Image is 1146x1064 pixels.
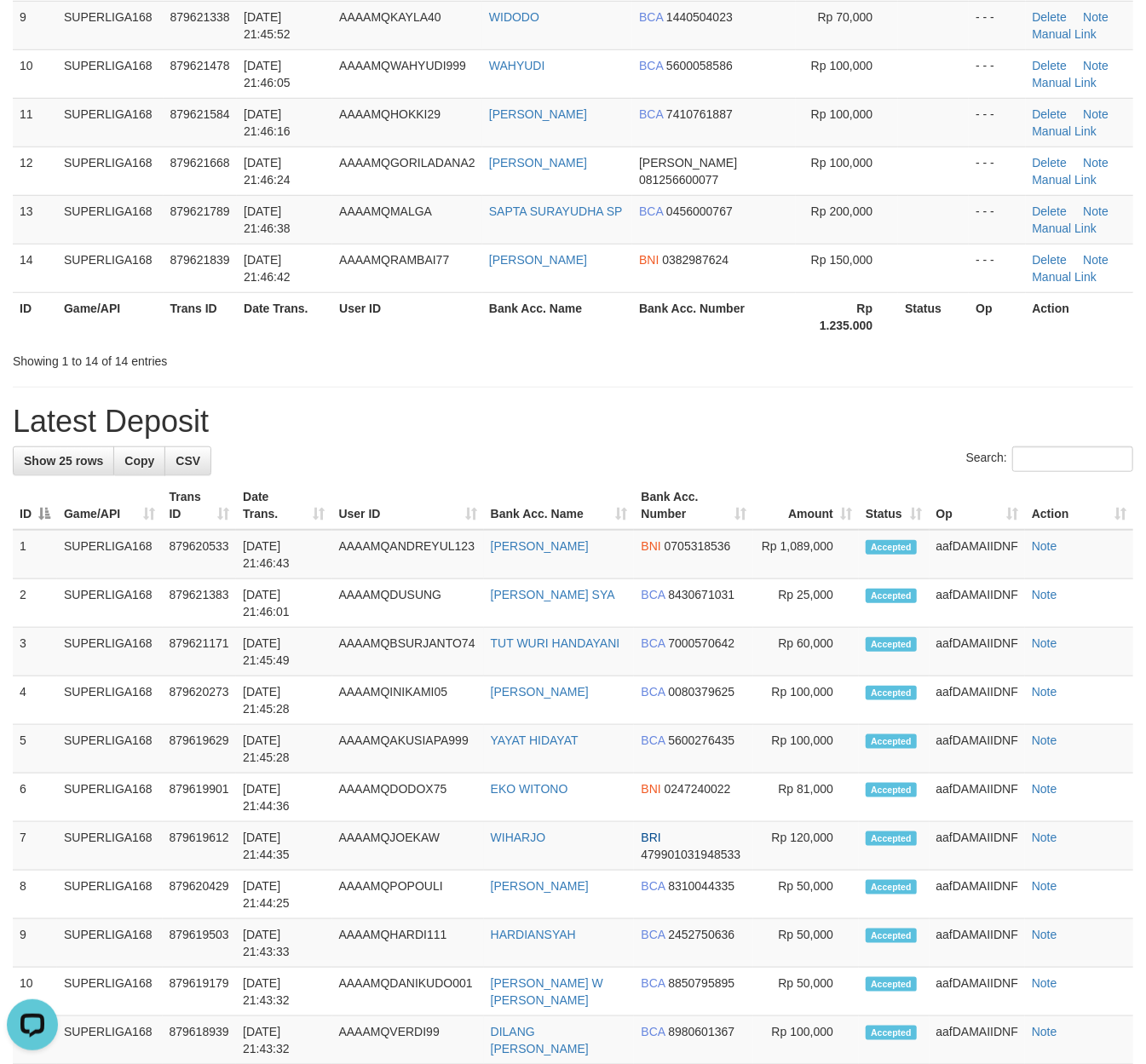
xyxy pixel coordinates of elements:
[1026,292,1133,341] th: Action
[13,1,57,49] td: 9
[57,871,163,919] td: SUPERLIGA168
[1033,27,1097,41] a: Manual Link
[57,49,164,98] td: SUPERLIGA168
[662,253,728,267] span: Copy 0382987624 to clipboard
[1033,173,1097,187] a: Manual Link
[489,59,545,72] a: WAHYUDI
[491,879,589,893] a: [PERSON_NAME]
[639,173,718,187] span: Copy 081256600077 to clipboard
[1033,59,1067,72] a: Delete
[866,831,917,846] span: Accepted
[639,253,659,267] span: BNI
[1033,10,1067,24] a: Delete
[1033,156,1067,170] a: Delete
[641,685,665,699] span: BCA
[332,774,484,822] td: AAAAMQDODOX75
[339,107,441,121] span: AAAAMQHOKKI29
[57,628,163,676] td: SUPERLIGA168
[163,628,237,676] td: 879621171
[1032,636,1057,650] a: Note
[753,871,859,919] td: Rp 50,000
[668,976,734,990] span: Copy 8850795895 to clipboard
[753,481,859,530] th: Amount: activate to sort column ascending
[491,733,579,747] a: YAYAT HIDAYAT
[866,1026,917,1040] span: Accepted
[163,774,237,822] td: 879619901
[332,628,484,676] td: AAAAMQBSURJANTO74
[332,676,484,725] td: AAAAMQINIKAMI05
[244,10,291,41] span: [DATE] 21:45:52
[13,49,57,98] td: 10
[244,107,291,138] span: [DATE] 21:46:16
[57,195,164,244] td: SUPERLIGA168
[668,685,734,699] span: Copy 0080379625 to clipboard
[666,204,733,218] span: Copy 0456000767 to clipboard
[13,579,57,628] td: 2
[1083,156,1109,170] a: Note
[1033,270,1097,284] a: Manual Link
[1032,831,1057,844] a: Note
[641,879,665,893] span: BCA
[930,919,1025,968] td: aafDAMAIIDNF
[898,292,969,341] th: Status
[811,253,872,267] span: Rp 150,000
[811,59,872,72] span: Rp 100,000
[13,774,57,822] td: 6
[332,725,484,774] td: AAAAMQAKUSIAPA999
[489,253,587,267] a: [PERSON_NAME]
[13,292,57,341] th: ID
[163,530,237,579] td: 879620533
[57,579,163,628] td: SUPERLIGA168
[818,10,873,24] span: Rp 70,000
[969,292,1025,341] th: Op
[163,822,237,871] td: 879619612
[176,454,200,468] span: CSV
[489,204,623,218] a: SAPTA SURAYUDHA SP
[57,774,163,822] td: SUPERLIGA168
[13,195,57,244] td: 13
[491,636,620,650] a: TUT WURI HANDAYANI
[244,204,291,235] span: [DATE] 21:46:38
[1032,685,1057,699] a: Note
[753,725,859,774] td: Rp 100,000
[969,98,1025,147] td: - - -
[859,481,930,530] th: Status: activate to sort column ascending
[7,7,58,58] button: Open LiveChat chat widget
[163,579,237,628] td: 879621383
[236,822,331,871] td: [DATE] 21:44:35
[665,539,731,553] span: Copy 0705318536 to clipboard
[332,530,484,579] td: AAAAMQANDREYUL123
[57,481,163,530] th: Game/API: activate to sort column ascending
[1083,253,1109,267] a: Note
[1032,879,1057,893] a: Note
[1032,976,1057,990] a: Note
[57,292,164,341] th: Game/API
[170,204,230,218] span: 879621789
[753,579,859,628] td: Rp 25,000
[13,725,57,774] td: 5
[666,59,733,72] span: Copy 5600058586 to clipboard
[237,292,332,341] th: Date Trans.
[666,107,733,121] span: Copy 7410761887 to clipboard
[1032,1025,1057,1038] a: Note
[332,481,484,530] th: User ID: activate to sort column ascending
[1083,59,1109,72] a: Note
[1025,481,1133,530] th: Action: activate to sort column ascending
[930,530,1025,579] td: aafDAMAIIDNF
[482,292,632,341] th: Bank Acc. Name
[639,59,663,72] span: BCA
[1032,928,1057,941] a: Note
[489,107,587,121] a: [PERSON_NAME]
[641,1025,665,1038] span: BCA
[339,59,466,72] span: AAAAMQWAHYUDI999
[753,919,859,968] td: Rp 50,000
[491,1025,589,1055] a: DILANG [PERSON_NAME]
[124,454,154,468] span: Copy
[753,822,859,871] td: Rp 120,000
[641,733,665,747] span: BCA
[236,628,331,676] td: [DATE] 21:45:49
[1032,782,1057,796] a: Note
[969,147,1025,195] td: - - -
[1012,446,1133,472] input: Search:
[668,636,734,650] span: Copy 7000570642 to clipboard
